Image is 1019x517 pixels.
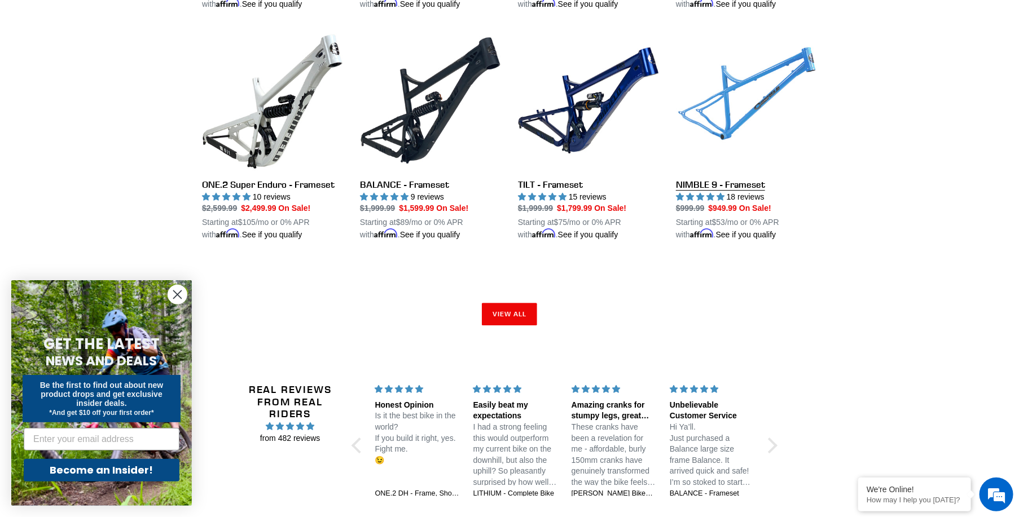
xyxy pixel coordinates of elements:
h2: Real Reviews from Real Riders [235,383,345,420]
div: Unbelievable Customer Service [670,400,754,422]
div: Navigation go back [12,62,29,79]
span: from 482 reviews [235,432,345,444]
div: We're Online! [867,485,963,494]
p: These cranks have been a revelation for me - affordable, burly 150mm cranks have genuinely transf... [572,422,656,488]
a: [PERSON_NAME] Bikes AM Cranks [572,489,656,499]
div: Chat with us now [76,63,207,78]
a: ONE.2 DH - Frame, Shock + Fork [375,489,460,499]
button: Become an Insider! [24,459,179,481]
span: GET THE LATEST [43,334,160,354]
div: 5 stars [473,383,558,395]
img: d_696896380_company_1647369064580_696896380 [36,56,64,85]
span: *And get $10 off your first order* [49,409,153,417]
p: How may I help you today? [867,496,963,504]
div: 5 stars [572,383,656,395]
a: View all products in the STEALS AND DEALS collection [482,303,537,325]
a: LITHIUM - Complete Bike [473,489,558,499]
div: Easily beat my expectations [473,400,558,422]
div: Minimize live chat window [185,6,212,33]
div: Honest Opinion [375,400,460,411]
p: Hi Ya’ll. Just purchased a Balance large size frame Balance. It arrived quick and safe! I’m so st... [670,422,754,488]
span: Be the first to find out about new product drops and get exclusive insider deals. [40,381,164,408]
span: 4.96 stars [235,420,345,432]
p: I had a strong feeling this would outperform my current bike on the downhill, but also the uphill... [473,422,558,488]
div: 5 stars [670,383,754,395]
span: We're online! [65,142,156,256]
a: BALANCE - Frameset [670,489,754,499]
span: NEWS AND DEALS [46,352,157,370]
input: Enter your email address [24,428,179,450]
div: 5 stars [375,383,460,395]
button: Close dialog [168,285,187,304]
div: Amazing cranks for stumpy legs, great customer service too [572,400,656,422]
p: Is it the best bike in the world? If you build it right, yes. Fight me. 😉 [375,410,460,466]
textarea: Type your message and hit 'Enter' [6,308,215,347]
